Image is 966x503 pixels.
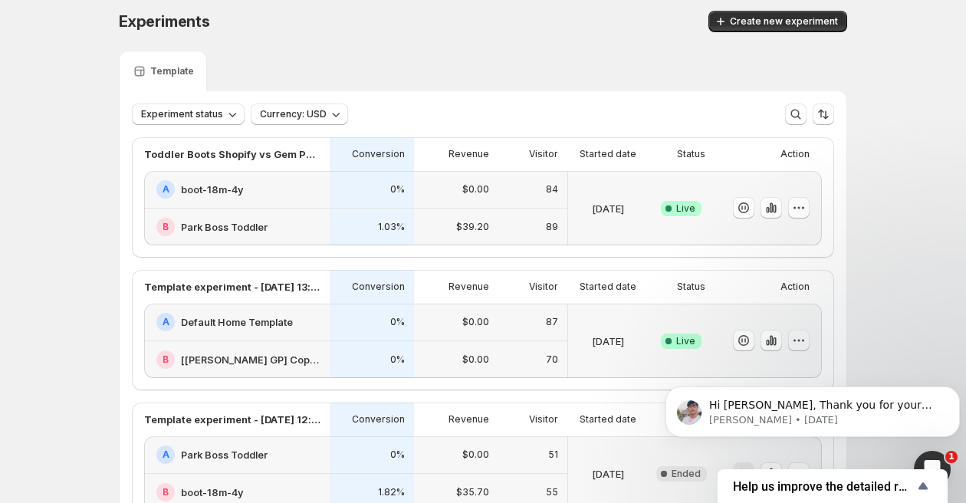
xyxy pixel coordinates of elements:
span: Live [676,202,695,215]
p: 0% [390,353,405,366]
p: Revenue [449,413,489,426]
p: $35.70 [456,486,489,498]
p: Template [150,65,194,77]
span: Help us improve the detailed report for A/B campaigns [733,479,914,494]
p: Started date [580,281,636,293]
h2: A [163,183,169,196]
p: 0% [390,316,405,328]
p: 84 [546,183,558,196]
p: Status [677,148,705,160]
h2: Default Home Template [181,314,293,330]
p: Action [780,148,810,160]
span: Experiment status [141,108,223,120]
p: Revenue [449,148,489,160]
iframe: Intercom live chat [914,451,951,488]
p: Template experiment - [DATE] 12:05:03 [144,412,320,427]
p: Conversion [352,413,405,426]
iframe: Intercom notifications message [659,354,966,462]
p: [DATE] [592,201,624,216]
p: Started date [580,413,636,426]
h2: B [163,353,169,366]
p: 51 [548,449,558,461]
h2: [[PERSON_NAME] GP] Copy of Home Page - [DATE] 09:46:59 [181,352,320,367]
button: Sort the results [813,104,834,125]
p: Visitor [529,148,558,160]
p: 1.03% [378,221,405,233]
h2: boot-18m-4y [181,182,244,197]
p: $0.00 [462,449,489,461]
h2: A [163,449,169,461]
button: Create new experiment [708,11,847,32]
span: Experiments [119,12,210,31]
span: Live [676,335,695,347]
p: Conversion [352,148,405,160]
p: 89 [546,221,558,233]
span: Ended [672,468,701,480]
p: $39.20 [456,221,489,233]
p: Revenue [449,281,489,293]
p: Started date [580,148,636,160]
p: Status [677,281,705,293]
p: $0.00 [462,353,489,366]
span: 1 [945,451,958,463]
p: 70 [546,353,558,366]
p: 0% [390,449,405,461]
p: 87 [546,316,558,328]
button: Experiment status [132,104,245,125]
h2: boot-18m-4y [181,485,244,500]
h2: Park Boss Toddler [181,219,268,235]
button: Currency: USD [251,104,348,125]
p: Template experiment - [DATE] 13:04:13 [144,279,320,294]
p: 55 [546,486,558,498]
h2: Park Boss Toddler [181,447,268,462]
span: Currency: USD [260,108,327,120]
h2: B [163,221,169,233]
p: Action [780,281,810,293]
h2: B [163,486,169,498]
p: $0.00 [462,316,489,328]
p: 0% [390,183,405,196]
span: Create new experiment [730,15,838,28]
h2: A [163,316,169,328]
p: [DATE] [592,466,624,482]
p: Visitor [529,281,558,293]
p: Visitor [529,413,558,426]
p: 1.82% [378,486,405,498]
p: Conversion [352,281,405,293]
p: $0.00 [462,183,489,196]
p: [DATE] [592,334,624,349]
button: Show survey - Help us improve the detailed report for A/B campaigns [733,477,932,495]
p: Toddler Boots Shopify vs Gem Pages Landing Page [144,146,320,162]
